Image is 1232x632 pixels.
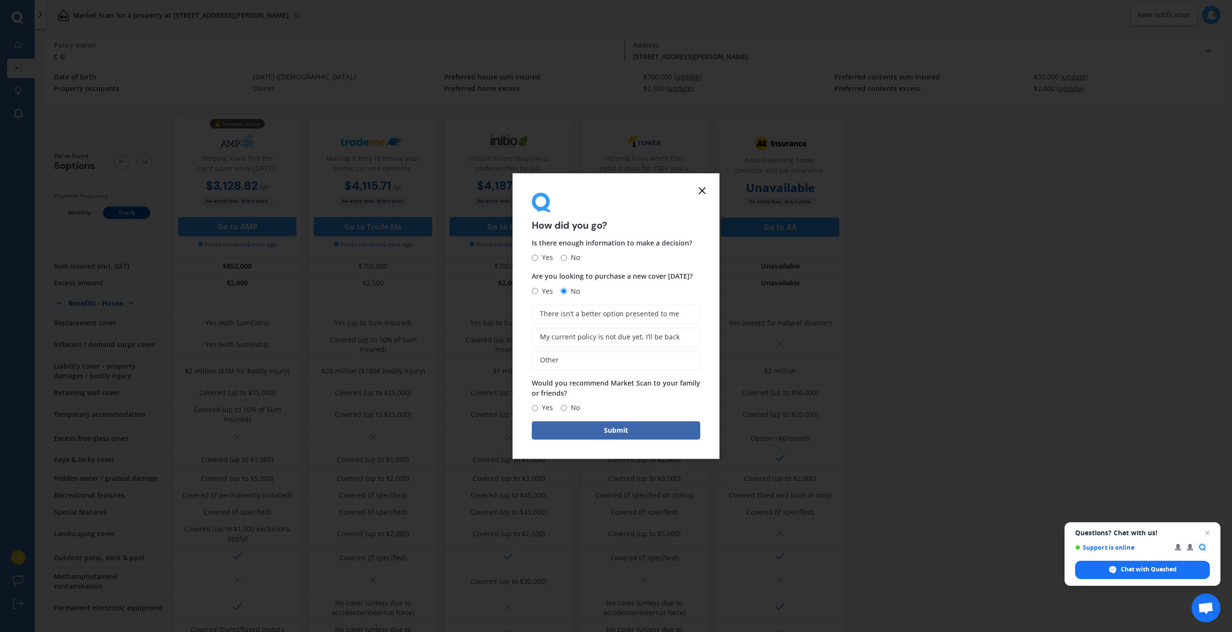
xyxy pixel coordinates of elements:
[538,402,553,413] span: Yes
[1121,565,1177,574] span: Chat with Quashed
[540,310,679,318] span: There isn’t a better option presented to me
[532,193,700,231] div: How did you go?
[1192,593,1220,622] a: Open chat
[532,288,538,294] input: Yes
[567,402,580,413] span: No
[1075,529,1210,537] span: Questions? Chat with us!
[532,255,538,261] input: Yes
[561,255,567,261] input: No
[540,356,559,364] span: Other
[538,252,553,264] span: Yes
[540,333,680,341] span: My current policy is not due yet, I’ll be back
[532,378,700,398] span: Would you recommend Market Scan to your family or friends?
[532,421,700,439] button: Submit
[567,252,580,264] span: No
[532,239,692,248] span: Is there enough information to make a decision?
[532,405,538,411] input: Yes
[561,405,567,411] input: No
[561,288,567,294] input: No
[567,285,580,297] span: No
[1075,561,1210,579] span: Chat with Quashed
[538,285,553,297] span: Yes
[532,272,693,281] span: Are you looking to purchase a new cover [DATE]?
[1075,544,1168,551] span: Support is online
